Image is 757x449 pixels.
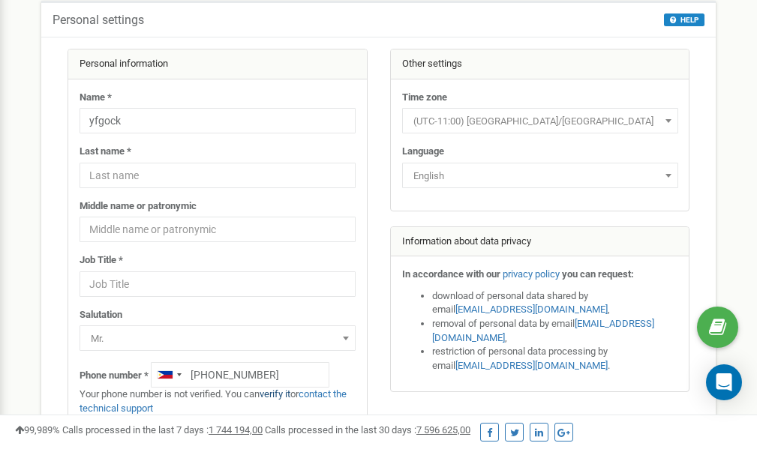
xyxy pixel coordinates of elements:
[260,388,290,400] a: verify it
[53,13,144,27] h5: Personal settings
[80,163,356,188] input: Last name
[664,13,704,26] button: HELP
[152,363,186,387] div: Telephone country code
[62,424,263,436] span: Calls processed in the last 7 days :
[391,49,689,79] div: Other settings
[402,91,447,105] label: Time zone
[455,304,608,315] a: [EMAIL_ADDRESS][DOMAIN_NAME]
[80,108,356,133] input: Name
[80,388,356,415] p: Your phone number is not verified. You can or
[80,388,347,414] a: contact the technical support
[416,424,470,436] u: 7 596 625,00
[80,369,149,383] label: Phone number *
[80,325,356,351] span: Mr.
[407,166,673,187] span: English
[68,49,367,79] div: Personal information
[80,199,197,214] label: Middle name or patronymic
[80,308,122,322] label: Salutation
[209,424,263,436] u: 1 744 194,00
[265,424,470,436] span: Calls processed in the last 30 days :
[151,362,329,388] input: +1-800-555-55-55
[80,253,123,268] label: Job Title *
[80,145,131,159] label: Last name *
[80,217,356,242] input: Middle name or patronymic
[432,317,678,345] li: removal of personal data by email ,
[562,268,634,280] strong: you can request:
[80,91,112,105] label: Name *
[432,318,654,343] a: [EMAIL_ADDRESS][DOMAIN_NAME]
[407,111,673,132] span: (UTC-11:00) Pacific/Midway
[402,268,500,280] strong: In accordance with our
[706,364,742,400] div: Open Intercom Messenger
[432,345,678,373] li: restriction of personal data processing by email .
[15,424,60,436] span: 99,989%
[391,227,689,257] div: Information about data privacy
[402,145,444,159] label: Language
[432,289,678,317] li: download of personal data shared by email ,
[85,328,350,349] span: Mr.
[503,268,560,280] a: privacy policy
[80,271,356,297] input: Job Title
[402,163,678,188] span: English
[455,360,608,371] a: [EMAIL_ADDRESS][DOMAIN_NAME]
[402,108,678,133] span: (UTC-11:00) Pacific/Midway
